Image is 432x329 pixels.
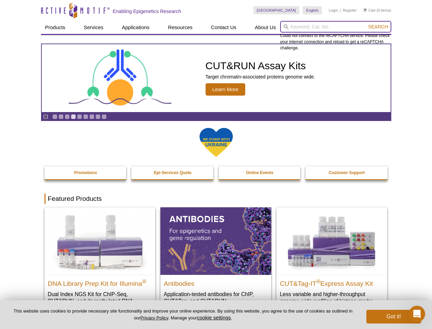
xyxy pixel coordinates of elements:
[102,114,107,119] a: Go to slide 9
[280,21,391,51] div: Could not connect to the reCAPTCHA service. Please check your internet connection and reload to g...
[253,6,300,14] a: [GEOGRAPHIC_DATA]
[246,170,273,175] strong: Online Events
[65,114,70,119] a: Go to slide 3
[219,166,301,179] a: Online Events
[206,83,246,96] span: Learn More
[80,21,108,34] a: Services
[409,306,425,322] iframe: Intercom live chat
[280,21,391,33] input: Keyword, Cat. No.
[164,277,268,287] h2: Antibodies
[69,47,171,110] img: CUT&RUN Assay Kits
[42,44,391,112] a: CUT&RUN Assay Kits CUT&RUN Assay Kits Target chromatin-associated proteins genome wide. Learn More
[44,166,127,179] a: Promotions
[71,114,76,119] a: Go to slide 4
[329,8,338,13] a: Login
[364,6,391,14] li: (0 items)
[58,114,64,119] a: Go to slide 2
[142,278,146,284] sup: ®
[160,207,271,311] a: All Antibodies Antibodies Application-tested antibodies for ChIP, CUT&Tag, and CUT&RUN.
[42,44,391,112] article: CUT&RUN Assay Kits
[366,310,421,324] button: Got it!
[44,194,388,204] h2: Featured Products
[364,8,376,13] a: Cart
[207,21,240,34] a: Contact Us
[44,207,155,318] a: DNA Library Prep Kit for Illumina DNA Library Prep Kit for Illumina® Dual Index NGS Kit for ChIP-...
[206,74,315,80] p: Target chromatin-associated proteins genome wide.
[118,21,154,34] a: Applications
[197,315,231,320] button: cookie settings
[140,315,168,320] a: Privacy Policy
[366,24,390,30] button: Search
[154,170,192,175] strong: Epi-Services Quote
[41,21,69,34] a: Products
[251,21,280,34] a: About Us
[206,61,315,71] h2: CUT&RUN Assay Kits
[340,6,341,14] li: |
[368,24,388,29] span: Search
[364,8,367,12] img: Your Cart
[164,21,197,34] a: Resources
[48,291,152,312] p: Dual Index NGS Kit for ChIP-Seq, CUT&RUN, and ds methylated DNA assays.
[83,114,88,119] a: Go to slide 6
[52,114,57,119] a: Go to slide 1
[280,277,384,287] h2: CUT&Tag-IT Express Assay Kit
[77,114,82,119] a: Go to slide 5
[48,277,152,287] h2: DNA Library Prep Kit for Illumina
[276,207,387,311] a: CUT&Tag-IT® Express Assay Kit CUT&Tag-IT®Express Assay Kit Less variable and higher-throughput ge...
[329,170,365,175] strong: Customer Support
[280,291,384,305] p: Less variable and higher-throughput genome-wide profiling of histone marks​.
[199,127,233,158] img: We Stand With Ukraine
[343,8,357,13] a: Register
[131,166,214,179] a: Epi-Services Quote
[11,308,355,321] p: This website uses cookies to provide necessary site functionality and improve your online experie...
[305,166,388,179] a: Customer Support
[316,278,320,284] sup: ®
[43,114,48,119] a: Toggle autoplay
[276,207,387,275] img: CUT&Tag-IT® Express Assay Kit
[113,8,181,14] h2: Enabling Epigenetics Research
[74,170,97,175] strong: Promotions
[303,6,322,14] a: English
[89,114,94,119] a: Go to slide 7
[95,114,101,119] a: Go to slide 8
[44,207,155,275] img: DNA Library Prep Kit for Illumina
[160,207,271,275] img: All Antibodies
[164,291,268,305] p: Application-tested antibodies for ChIP, CUT&Tag, and CUT&RUN.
